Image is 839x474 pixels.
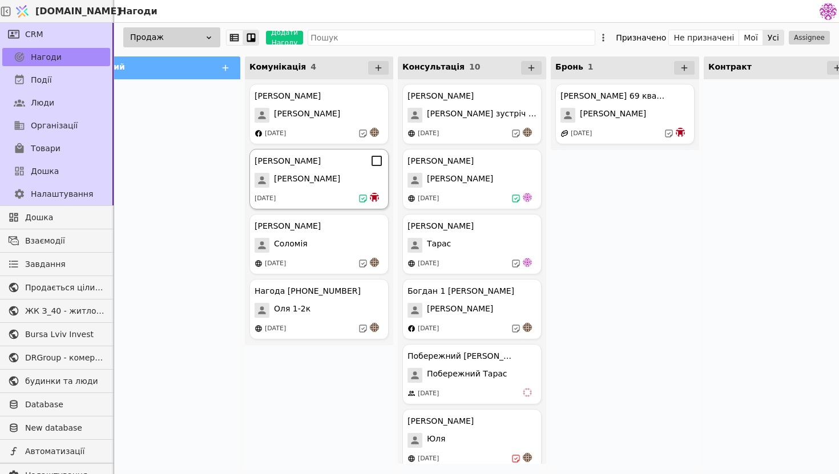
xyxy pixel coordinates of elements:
[255,260,263,268] img: online-store.svg
[25,235,104,247] span: Взаємодії
[763,30,784,46] button: Усі
[255,155,321,167] div: [PERSON_NAME]
[25,282,104,294] span: Продається цілий будинок [PERSON_NAME] нерухомість
[408,260,416,268] img: online-store.svg
[616,30,666,46] div: Призначено
[418,194,439,204] div: [DATE]
[2,395,110,414] a: Database
[2,25,110,43] a: CRM
[31,74,52,86] span: Події
[669,30,739,46] button: Не призначені
[580,108,646,123] span: [PERSON_NAME]
[408,129,416,137] img: online-store.svg
[25,329,104,341] span: Bursa Lviv Invest
[265,129,286,139] div: [DATE]
[11,1,114,22] a: [DOMAIN_NAME]
[739,30,763,46] button: Мої
[249,149,389,209] div: [PERSON_NAME][PERSON_NAME][DATE]bo
[31,143,60,155] span: Товари
[408,325,416,333] img: facebook.svg
[408,155,474,167] div: [PERSON_NAME]
[25,375,104,387] span: будинки та люди
[402,84,542,144] div: [PERSON_NAME][PERSON_NAME] зустріч 13.08[DATE]an
[408,285,514,297] div: Богдан 1 [PERSON_NAME]
[2,185,110,203] a: Налаштування
[25,352,104,364] span: DRGroup - комерційна нерухоомість
[676,128,685,137] img: bo
[408,90,474,102] div: [PERSON_NAME]
[427,368,507,383] span: Побережний Тарас
[25,258,66,270] span: Завдання
[31,165,59,177] span: Дошка
[370,193,379,202] img: bo
[408,195,416,202] img: online-store.svg
[523,128,532,137] img: an
[259,31,303,44] a: Додати Нагоду
[402,344,542,404] div: Побережний [PERSON_NAME]Побережний Тарас[DATE]vi
[114,5,158,18] h2: Нагоди
[588,62,594,71] span: 1
[2,372,110,390] a: будинки та люди
[96,62,125,71] span: Новий
[31,120,78,132] span: Організації
[2,349,110,367] a: DRGroup - комерційна нерухоомість
[789,31,830,44] button: Assignee
[555,84,695,144] div: [PERSON_NAME] 69 квартира[PERSON_NAME][DATE]bo
[523,193,532,202] img: de
[402,279,542,339] div: Богдан 1 [PERSON_NAME][PERSON_NAME][DATE]an
[249,214,389,274] div: [PERSON_NAME]Соломія[DATE]an
[35,5,121,18] span: [DOMAIN_NAME]
[2,48,110,66] a: Нагоди
[249,84,389,144] div: [PERSON_NAME][PERSON_NAME][DATE]an
[255,90,321,102] div: [PERSON_NAME]
[25,399,104,411] span: Database
[427,238,451,253] span: Тарас
[249,62,306,71] span: Комунікація
[427,303,493,318] span: [PERSON_NAME]
[14,1,31,22] img: Logo
[408,350,516,362] div: Побережний [PERSON_NAME]
[2,71,110,89] a: Події
[555,62,583,71] span: Бронь
[2,139,110,157] a: Товари
[523,388,532,397] img: vi
[370,323,379,332] img: an
[2,116,110,135] a: Організації
[265,324,286,334] div: [DATE]
[370,258,379,267] img: an
[123,27,220,47] div: Продаж
[255,325,263,333] img: online-store.svg
[418,129,439,139] div: [DATE]
[418,324,439,334] div: [DATE]
[2,94,110,112] a: Люди
[408,220,474,232] div: [PERSON_NAME]
[402,409,542,469] div: [PERSON_NAME]Юля[DATE]an
[265,259,286,269] div: [DATE]
[274,108,340,123] span: [PERSON_NAME]
[402,149,542,209] div: [PERSON_NAME][PERSON_NAME][DATE]de
[418,454,439,464] div: [DATE]
[427,173,493,188] span: [PERSON_NAME]
[255,129,263,137] img: facebook.svg
[2,325,110,343] a: Bursa Lviv Invest
[2,255,110,273] a: Завдання
[31,97,54,109] span: Люди
[255,194,276,204] div: [DATE]
[820,3,837,20] img: 137b5da8a4f5046b86490006a8dec47a
[427,108,537,123] span: [PERSON_NAME] зустріч 13.08
[402,214,542,274] div: [PERSON_NAME]Тарас[DATE]de
[560,129,568,137] img: affiliate-program.svg
[25,212,104,224] span: Дошка
[418,259,439,269] div: [DATE]
[274,238,308,253] span: Соломія
[2,162,110,180] a: Дошка
[402,62,465,71] span: Консультація
[25,305,104,317] span: ЖК З_40 - житлова та комерційна нерухомість класу Преміум
[308,30,595,46] input: Пошук
[2,442,110,460] a: Автоматизації
[255,220,321,232] div: [PERSON_NAME]
[266,31,303,44] button: Додати Нагоду
[2,419,110,437] a: New database
[255,285,361,297] div: Нагода [PHONE_NUMBER]
[31,188,93,200] span: Налаштування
